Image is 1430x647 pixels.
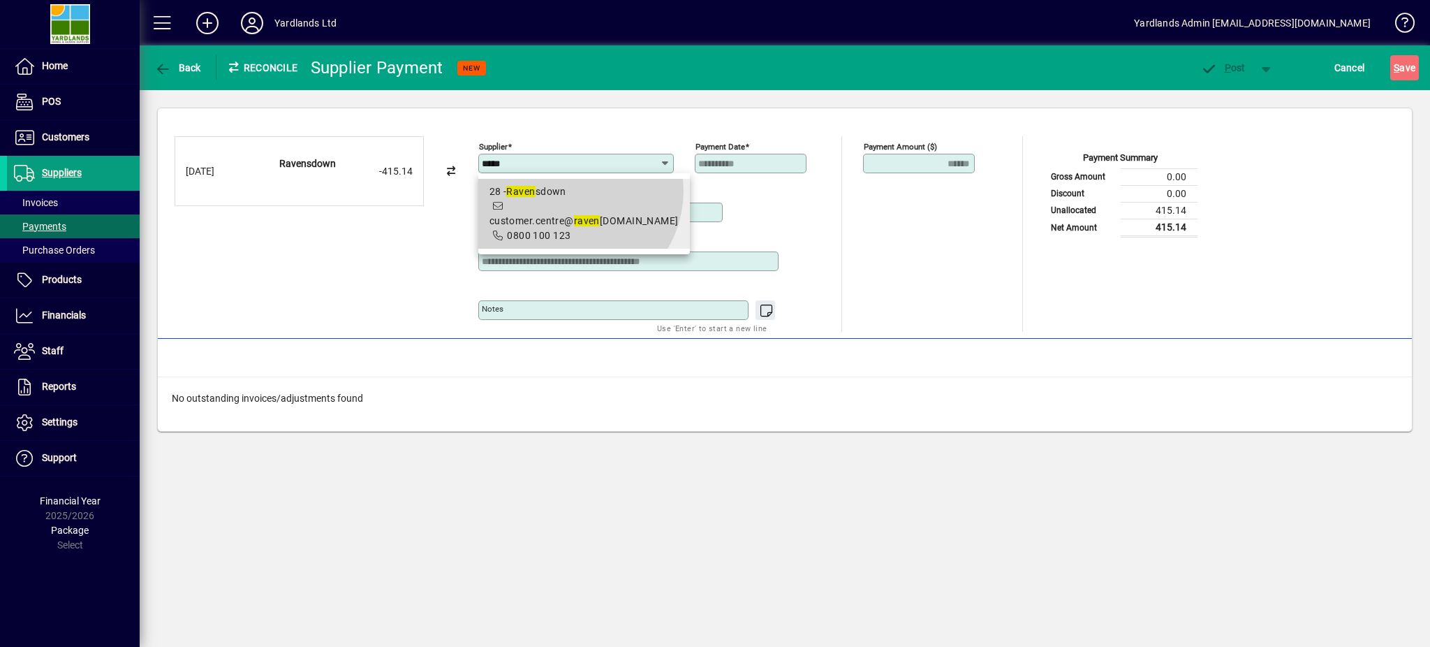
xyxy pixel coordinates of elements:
td: Discount [1044,185,1121,202]
div: Supplier Payment [311,57,443,79]
td: 0.00 [1121,185,1197,202]
a: Reports [7,370,140,405]
app-page-header-button: Back [140,55,216,80]
button: Post [1193,55,1253,80]
span: Reports [42,381,76,392]
span: Home [42,60,68,71]
span: Settings [42,416,78,428]
span: Back [154,62,201,73]
span: Package [51,525,89,536]
a: Home [7,49,140,84]
td: 415.14 [1121,219,1197,236]
button: Cancel [1331,55,1369,80]
div: No outstanding invoices/adjustments found [158,377,1412,420]
mat-hint: Use 'Enter' to start a new line [657,320,767,336]
a: Customers [7,120,140,155]
mat-label: Payment Amount ($) [864,142,937,152]
strong: Ravensdown [279,158,336,169]
span: Invoices [14,197,58,208]
button: Profile [230,10,274,36]
mat-label: Notes [482,304,503,314]
span: Products [42,274,82,285]
span: customer.centre@ [DOMAIN_NAME] [489,215,679,226]
em: raven [574,215,600,226]
div: Yardlands Admin [EMAIL_ADDRESS][DOMAIN_NAME] [1134,12,1371,34]
mat-label: Payment Date [695,142,745,152]
a: Support [7,441,140,476]
a: Staff [7,334,140,369]
span: NEW [463,64,480,73]
button: Save [1390,55,1419,80]
span: Financial Year [40,495,101,507]
mat-option: 28 - Ravensdown [478,179,690,249]
button: Back [151,55,205,80]
mat-label: Supplier [479,142,508,152]
span: Customers [42,131,89,143]
td: Net Amount [1044,219,1121,236]
span: Payments [14,221,66,232]
div: -415.14 [343,164,413,179]
span: Financials [42,310,86,321]
span: Purchase Orders [14,245,95,256]
span: POS [42,96,61,107]
a: Invoices [7,191,140,215]
div: Yardlands Ltd [274,12,337,34]
a: Financials [7,298,140,333]
a: Payments [7,215,140,238]
span: Staff [42,345,64,356]
span: S [1394,62,1399,73]
span: Support [42,452,77,463]
button: Add [185,10,230,36]
a: POS [7,85,140,119]
a: Products [7,263,140,298]
a: Knowledge Base [1385,3,1413,48]
span: P [1225,62,1231,73]
div: 28 - sdown [489,184,679,199]
div: [DATE] [186,164,242,179]
a: Settings [7,405,140,440]
a: Purchase Orders [7,238,140,262]
em: Raven [506,186,535,197]
span: ave [1394,57,1415,79]
span: Cancel [1334,57,1365,79]
td: 0.00 [1121,168,1197,185]
span: 0800 100 123 [507,230,570,241]
td: Unallocated [1044,202,1121,219]
app-page-summary-card: Payment Summary [1044,136,1197,238]
span: Suppliers [42,167,82,178]
td: 415.14 [1121,202,1197,219]
td: Gross Amount [1044,168,1121,185]
span: ost [1200,62,1246,73]
div: Payment Summary [1044,151,1197,168]
div: Reconcile [216,57,300,79]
